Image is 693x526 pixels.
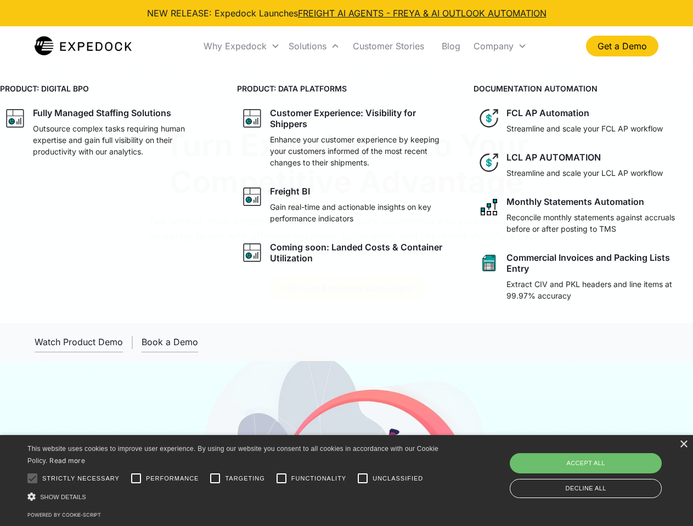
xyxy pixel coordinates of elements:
[474,41,514,52] div: Company
[237,103,457,173] a: graph iconCustomer Experience: Visibility for ShippersEnhance your customer experience by keeping...
[478,252,500,274] img: sheet icon
[42,474,120,483] span: Strictly necessary
[506,252,689,274] div: Commercial Invoices and Packing Lists Entry
[241,107,263,129] img: graph icon
[270,242,452,264] div: Coming soon: Landed Costs & Container Utilization
[478,107,500,129] img: dollar icon
[373,474,423,483] span: Unclassified
[506,278,689,301] p: Extract CIV and PKL headers and line items at 99.97% accuracy
[33,123,215,157] p: Outsource complex tasks requiring human expertise and gain full visibility on their productivity ...
[40,494,86,500] span: Show details
[506,152,601,163] div: LCL AP AUTOMATION
[241,242,263,264] img: graph icon
[35,332,123,352] a: open lightbox
[270,201,452,224] p: Gain real-time and actionable insights on key performance indicators
[199,27,284,65] div: Why Expedock
[27,491,442,502] div: Show details
[147,7,546,20] div: NEW RELEASE: Expedock Launches
[35,35,132,57] a: home
[506,196,644,207] div: Monthly Statements Automation
[478,196,500,218] img: network like icon
[284,27,344,65] div: Solutions
[35,35,132,57] img: Expedock Logo
[506,211,689,235] p: Reconcile monthly statements against accruals before or after posting to TMS
[474,192,693,239] a: network like iconMonthly Statements AutomationReconcile monthly statements against accruals befor...
[4,107,26,129] img: graph icon
[146,474,199,483] span: Performance
[270,107,452,129] div: Customer Experience: Visibility for Shippers
[270,186,310,197] div: Freight BI
[506,123,663,134] p: Streamline and scale your FCL AP workflow
[241,186,263,208] img: graph icon
[506,107,589,118] div: FCL AP Automation
[142,336,198,347] div: Book a Demo
[49,456,85,465] a: Read more
[344,27,433,65] a: Customer Stories
[204,41,267,52] div: Why Expedock
[270,134,452,168] p: Enhance your customer experience by keeping your customers informed of the most recent changes to...
[35,336,123,347] div: Watch Product Demo
[506,167,663,179] p: Streamline and scale your LCL AP workflow
[469,27,531,65] div: Company
[586,36,658,56] a: Get a Demo
[478,152,500,174] img: dollar icon
[291,474,346,483] span: Functionality
[27,512,101,518] a: Powered by cookie-script
[237,181,457,228] a: graph iconFreight BIGain real-time and actionable insights on key performance indicators
[474,147,693,183] a: dollar iconLCL AP AUTOMATIONStreamline and scale your LCL AP workflow
[474,83,693,94] h4: DOCUMENTATION AUTOMATION
[237,237,457,268] a: graph iconComing soon: Landed Costs & Container Utilization
[225,474,264,483] span: Targeting
[433,27,469,65] a: Blog
[142,332,198,352] a: Book a Demo
[33,107,171,118] div: Fully Managed Staffing Solutions
[474,248,693,306] a: sheet iconCommercial Invoices and Packing Lists EntryExtract CIV and PKL headers and line items a...
[289,41,326,52] div: Solutions
[510,408,693,526] iframe: Chat Widget
[298,8,546,19] a: FREIGHT AI AGENTS - FREYA & AI OUTLOOK AUTOMATION
[237,83,457,94] h4: PRODUCT: DATA PLATFORMS
[27,445,438,465] span: This website uses cookies to improve user experience. By using our website you consent to all coo...
[474,103,693,139] a: dollar iconFCL AP AutomationStreamline and scale your FCL AP workflow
